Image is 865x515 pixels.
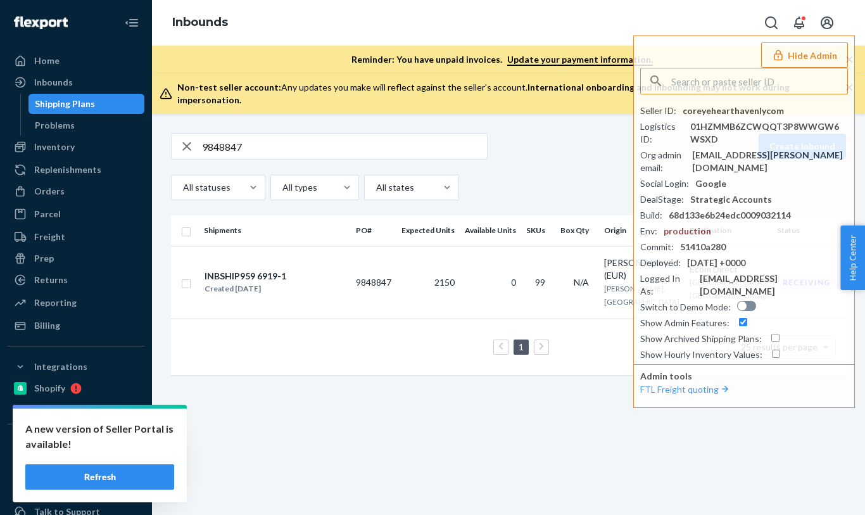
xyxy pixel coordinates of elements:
[8,137,144,157] a: Inventory
[205,283,286,295] div: Created [DATE]
[34,382,65,395] div: Shopify
[8,248,144,269] a: Prep
[396,215,460,246] th: Expected Units
[690,120,848,146] div: 01HZMMB6ZCWQQT3P8WWGW6WSXD
[8,160,144,180] a: Replenishments
[555,215,599,246] th: Box Qty
[700,272,848,298] div: [EMAIL_ADDRESS][DOMAIN_NAME]
[640,105,676,117] div: Seller ID :
[759,10,784,35] button: Open Search Box
[34,163,101,176] div: Replenishments
[351,215,396,246] th: PO#
[786,10,812,35] button: Open notifications
[34,296,77,309] div: Reporting
[640,225,657,238] div: Env :
[8,480,144,500] a: Settings
[8,204,144,224] a: Parcel
[640,149,686,174] div: Org admin email :
[640,241,674,253] div: Commit :
[640,370,848,383] p: Admin tools
[34,360,87,373] div: Integrations
[172,15,228,29] a: Inbounds
[690,193,772,206] div: Strategic Accounts
[604,257,679,282] div: [PERSON_NAME] (EUR)
[664,225,711,238] div: production
[640,348,762,361] div: Show Hourly Inventory Values :
[8,270,144,290] a: Returns
[199,215,351,246] th: Shipments
[34,141,75,153] div: Inventory
[640,209,662,222] div: Build :
[25,421,174,452] p: A new version of Seller Portal is available!
[840,226,865,290] button: Help Center
[8,460,144,475] a: Add Fast Tag
[351,246,396,319] td: 9848847
[683,105,784,117] div: coreyehearthavenlycom
[8,435,144,455] button: Fast Tags
[640,120,684,146] div: Logistics ID :
[640,272,693,298] div: Logged In As :
[177,82,281,92] span: Non-test seller account:
[34,185,65,198] div: Orders
[202,134,487,159] input: Search inbounds by name, destination, msku...
[671,68,847,94] input: Search or paste seller ID
[640,301,731,314] div: Switch to Demo Mode :
[35,98,95,110] div: Shipping Plans
[375,181,376,194] input: All states
[511,277,516,288] span: 0
[640,384,731,395] a: FTL Freight quoting
[687,257,745,269] div: [DATE] +0000
[205,270,286,283] div: INBSHIP959 6919-1
[34,274,68,286] div: Returns
[669,209,791,222] div: 68d133e6b24edc0009032114
[351,53,653,66] p: Reminder: You have unpaid invoices.
[34,54,60,67] div: Home
[177,81,845,106] div: Any updates you make will reflect against the seller's account.
[695,177,726,190] div: Google
[8,227,144,247] a: Freight
[599,215,685,246] th: Origin
[8,404,144,419] a: Add Integration
[34,76,73,89] div: Inbounds
[640,317,729,329] div: Show Admin Features :
[35,119,75,132] div: Problems
[640,333,762,345] div: Show Archived Shipping Plans :
[640,193,684,206] div: DealStage :
[8,315,144,336] a: Billing
[692,149,848,174] div: [EMAIL_ADDRESS][PERSON_NAME][DOMAIN_NAME]
[640,257,681,269] div: Deployed :
[8,181,144,201] a: Orders
[34,319,60,332] div: Billing
[182,181,183,194] input: All statuses
[162,4,238,41] ol: breadcrumbs
[8,51,144,71] a: Home
[516,341,526,352] a: Page 1 is your current page
[604,284,679,307] span: [PERSON_NAME], [GEOGRAPHIC_DATA]
[119,10,144,35] button: Close Navigation
[8,293,144,313] a: Reporting
[574,277,589,288] span: N/A
[8,378,144,398] a: Shopify
[28,115,145,136] a: Problems
[640,177,689,190] div: Social Login :
[507,54,653,66] a: Update your payment information.
[680,241,726,253] div: 51410a280
[34,231,65,243] div: Freight
[8,357,144,377] button: Integrations
[14,16,68,29] img: Flexport logo
[34,252,54,265] div: Prep
[814,10,840,35] button: Open account menu
[281,181,282,194] input: All types
[460,215,521,246] th: Available Units
[434,277,455,288] span: 2150
[761,42,848,68] button: Hide Admin
[535,277,545,288] span: 99
[521,215,555,246] th: SKUs
[28,94,145,114] a: Shipping Plans
[8,72,144,92] a: Inbounds
[25,464,174,490] button: Refresh
[34,208,61,220] div: Parcel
